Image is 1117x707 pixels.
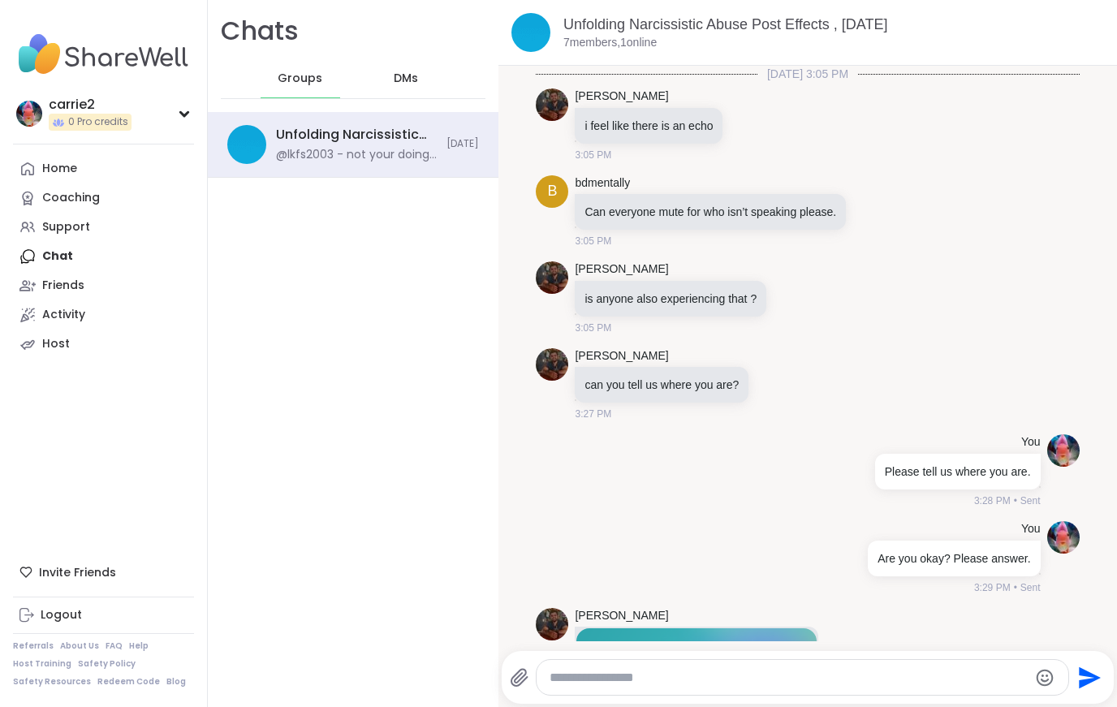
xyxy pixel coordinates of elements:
a: Coaching [13,183,194,213]
span: 3:29 PM [974,580,1011,595]
button: Send [1069,659,1106,696]
a: Home [13,154,194,183]
span: 3:05 PM [575,148,611,162]
a: [PERSON_NAME] [575,608,668,624]
a: Referrals [13,640,54,652]
div: @lkfs2003 - not your doing beloved! everyone was amazing under the circumstances! [276,147,437,163]
a: Host Training [13,658,71,670]
div: Coaching [42,190,100,206]
a: Activity [13,300,194,330]
img: https://sharewell-space-live.sfo3.digitaloceanspaces.com/user-generated/e19dd838-7a18-41a7-aa62-c... [1047,434,1080,467]
div: Activity [42,307,85,323]
a: Friends [13,271,194,300]
a: [PERSON_NAME] [575,88,668,105]
a: Support [13,213,194,242]
img: ShareWell Nav Logo [13,26,194,83]
p: can you tell us where you are? [584,377,739,393]
img: Unfolding Narcissistic Abuse Post Effects , Oct 05 [511,13,550,52]
p: Are you okay? Please answer. [878,550,1030,567]
h1: Chats [221,13,299,50]
h4: You [1021,521,1041,537]
a: Help [129,640,149,652]
div: carrie2 [49,96,132,114]
span: b [547,180,557,202]
span: 3:05 PM [575,321,611,335]
p: Please tell us where you are. [885,463,1031,480]
img: https://sharewell-space-live.sfo3.digitaloceanspaces.com/user-generated/04a57169-5ada-4c86-92de-8... [536,261,568,294]
button: Emoji picker [1035,668,1054,688]
span: Sent [1020,580,1041,595]
a: [PERSON_NAME] [575,261,668,278]
p: 7 members, 1 online [563,35,657,51]
a: Unfolding Narcissistic Abuse Post Effects , [DATE] [563,16,888,32]
a: About Us [60,640,99,652]
span: [DATE] [446,137,479,151]
span: • [1014,494,1017,508]
span: DMs [394,71,418,87]
a: Host [13,330,194,359]
span: Sent [1020,494,1041,508]
img: Unfolding Narcissistic Abuse Post Effects , Oct 05 [227,125,266,164]
textarea: Type your message [550,670,1029,686]
a: Blog [166,676,186,688]
a: Safety Resources [13,676,91,688]
div: Invite Friends [13,558,194,587]
a: Logout [13,601,194,630]
a: bdmentally [575,175,630,192]
a: [PERSON_NAME] [575,348,668,364]
div: Host [42,336,70,352]
p: Can everyone mute for who isn’t speaking please. [584,204,836,220]
img: https://sharewell-space-live.sfo3.digitaloceanspaces.com/user-generated/04a57169-5ada-4c86-92de-8... [536,348,568,381]
div: Unfolding Narcissistic Abuse Post Effects , [DATE] [276,126,437,144]
span: 3:28 PM [974,494,1011,508]
span: 0 Pro credits [68,115,128,129]
span: Groups [278,71,322,87]
div: Support [42,219,90,235]
img: https://sharewell-space-live.sfo3.digitaloceanspaces.com/user-generated/04a57169-5ada-4c86-92de-8... [536,88,568,121]
span: • [1014,580,1017,595]
img: https://sharewell-space-live.sfo3.digitaloceanspaces.com/user-generated/04a57169-5ada-4c86-92de-8... [536,608,568,640]
span: [DATE] 3:05 PM [757,66,858,82]
p: is anyone also experiencing that ? [584,291,757,307]
a: Redeem Code [97,676,160,688]
a: Safety Policy [78,658,136,670]
img: carrie2 [16,101,42,127]
div: Home [42,161,77,177]
img: https://sharewell-space-live.sfo3.digitaloceanspaces.com/user-generated/e19dd838-7a18-41a7-aa62-c... [1047,521,1080,554]
a: FAQ [106,640,123,652]
div: Logout [41,607,82,623]
div: Friends [42,278,84,294]
span: 3:05 PM [575,234,611,248]
h4: You [1021,434,1041,450]
p: i feel like there is an echo [584,118,713,134]
span: 3:27 PM [575,407,611,421]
